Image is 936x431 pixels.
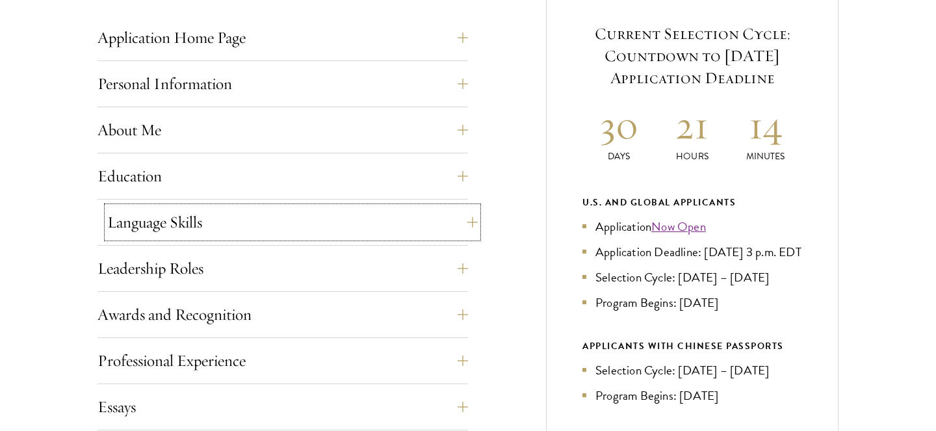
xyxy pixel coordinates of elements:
li: Selection Cycle: [DATE] – [DATE] [582,361,802,380]
button: Language Skills [107,207,478,238]
li: Application Deadline: [DATE] 3 p.m. EDT [582,242,802,261]
li: Application [582,217,802,236]
button: Personal Information [97,68,468,99]
h2: 30 [582,101,656,150]
li: Program Begins: [DATE] [582,386,802,405]
div: APPLICANTS WITH CHINESE PASSPORTS [582,338,802,354]
button: Essays [97,391,468,423]
button: Application Home Page [97,22,468,53]
button: Professional Experience [97,345,468,376]
h5: Current Selection Cycle: Countdown to [DATE] Application Deadline [582,23,802,89]
li: Program Begins: [DATE] [582,293,802,312]
button: Education [97,161,468,192]
h2: 21 [656,101,729,150]
p: Hours [656,150,729,163]
button: About Me [97,114,468,146]
button: Awards and Recognition [97,299,468,330]
p: Days [582,150,656,163]
button: Leadership Roles [97,253,468,284]
p: Minutes [729,150,802,163]
h2: 14 [729,101,802,150]
a: Now Open [651,217,706,236]
li: Selection Cycle: [DATE] – [DATE] [582,268,802,287]
div: U.S. and Global Applicants [582,194,802,211]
